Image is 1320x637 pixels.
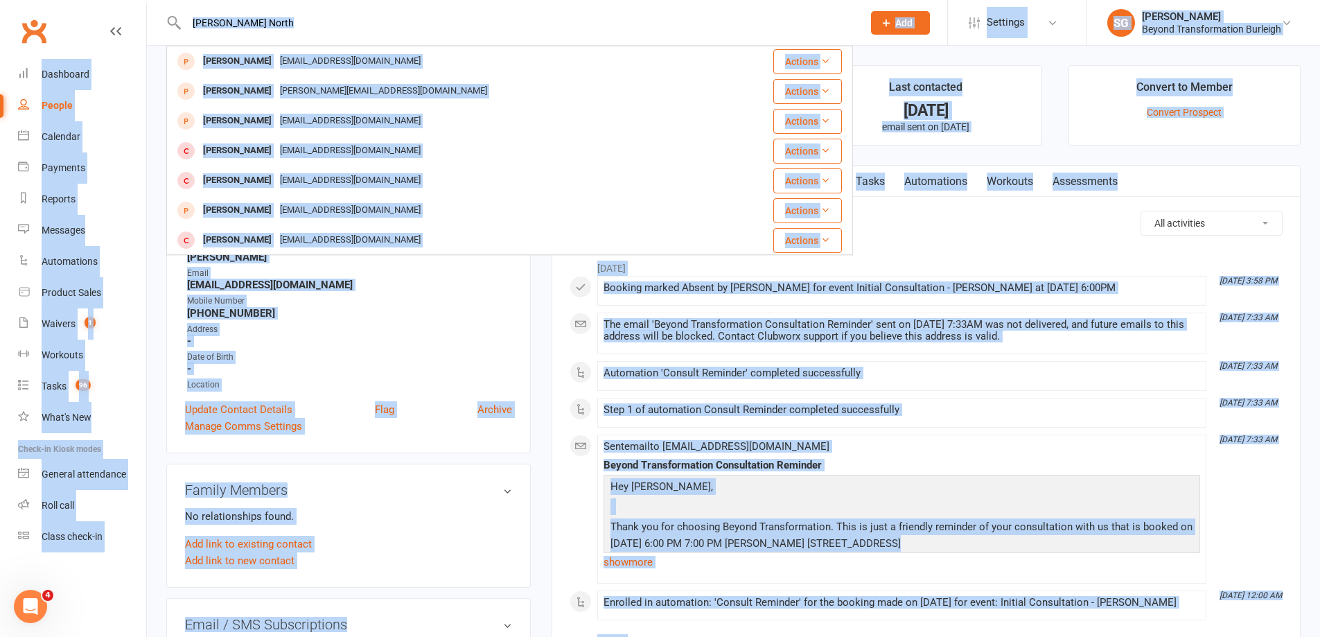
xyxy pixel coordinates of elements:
a: Convert Prospect [1147,107,1222,118]
div: Address [187,323,512,336]
div: Location [187,378,512,392]
a: Calendar [18,121,146,152]
div: [PERSON_NAME] [1142,10,1281,23]
div: Automations [42,256,98,267]
div: Reports [42,193,76,204]
a: Assessments [1043,166,1127,198]
a: What's New [18,402,146,433]
div: [PERSON_NAME] [199,200,276,220]
input: Search... [182,13,853,33]
p: email sent on [DATE] [823,121,1029,132]
div: People [42,100,73,111]
div: Email [187,267,512,280]
div: Waivers [42,318,76,329]
div: Calendar [42,131,80,142]
a: Product Sales [18,277,146,308]
div: Date of Birth [187,351,512,364]
span: Add [895,17,913,28]
span: Sent email to [EMAIL_ADDRESS][DOMAIN_NAME] [604,440,829,453]
i: [DATE] 7:33 AM [1220,435,1277,444]
h3: Family Members [185,482,512,498]
a: Tasks 96 [18,371,146,402]
a: Automations [895,166,977,198]
a: Flag [375,401,394,418]
div: Dashboard [42,69,89,80]
div: Convert to Member [1136,78,1233,103]
div: Enrolled in automation: 'Consult Reminder' for the booking made on [DATE] for event: Initial Cons... [604,597,1200,609]
div: [EMAIL_ADDRESS][DOMAIN_NAME] [276,141,425,161]
a: General attendance kiosk mode [18,459,146,490]
a: Roll call [18,490,146,521]
div: Messages [42,225,85,236]
button: Actions [773,228,842,253]
a: Dashboard [18,59,146,90]
strong: [PERSON_NAME] [187,251,512,263]
span: , [711,480,713,493]
div: Mobile Number [187,295,512,308]
li: [DATE] [570,254,1283,276]
div: [EMAIL_ADDRESS][DOMAIN_NAME] [276,51,425,71]
div: [EMAIL_ADDRESS][DOMAIN_NAME] [276,200,425,220]
a: Manage Comms Settings [185,418,302,435]
p: Thank you for choosing Beyond Transformation. This is just a friendly reminder of your consultati... [607,518,1197,555]
a: Clubworx [17,14,51,49]
strong: [EMAIL_ADDRESS][DOMAIN_NAME] [187,279,512,291]
a: Automations [18,246,146,277]
a: Workouts [977,166,1043,198]
div: [DATE] [823,103,1029,118]
strong: - [187,363,512,375]
a: Class kiosk mode [18,521,146,552]
div: Roll call [42,500,74,511]
div: [PERSON_NAME] [199,81,276,101]
div: [PERSON_NAME] [199,111,276,131]
strong: - [187,335,512,347]
div: [PERSON_NAME] [199,141,276,161]
a: Messages [18,215,146,246]
h3: Email / SMS Subscriptions [185,617,512,632]
a: Archive [477,401,512,418]
div: SG [1107,9,1135,37]
button: Actions [773,79,842,104]
div: What's New [42,412,91,423]
button: Add [871,11,930,35]
a: Waivers 1 [18,308,146,340]
a: Add link to new contact [185,552,294,569]
div: [PERSON_NAME][EMAIL_ADDRESS][DOMAIN_NAME] [276,81,491,101]
strong: [PHONE_NUMBER] [187,307,512,320]
a: Add link to existing contact [185,536,312,552]
div: Product Sales [42,287,101,298]
div: [PERSON_NAME] [199,230,276,250]
div: Beyond Transformation Consultation Reminder [604,460,1200,471]
a: Workouts [18,340,146,371]
div: Class check-in [42,531,103,542]
i: [DATE] 12:00 AM [1220,591,1282,600]
h3: Activity [570,211,1283,232]
i: [DATE] 7:33 AM [1220,313,1277,322]
i: [DATE] 7:33 AM [1220,361,1277,371]
button: Actions [773,198,842,223]
div: [EMAIL_ADDRESS][DOMAIN_NAME] [276,111,425,131]
span: 1 [85,317,96,329]
div: Step 1 of automation Consult Reminder completed successfully [604,404,1200,416]
div: [PERSON_NAME] [199,171,276,191]
button: Actions [773,139,842,164]
div: [PERSON_NAME] [199,51,276,71]
div: Automation 'Consult Reminder' completed successfully [604,367,1200,379]
div: Booking marked Absent by [PERSON_NAME] for event Initial Consultation - [PERSON_NAME] at [DATE] 6... [604,282,1200,294]
div: Payments [42,162,85,173]
div: Workouts [42,349,83,360]
a: Update Contact Details [185,401,292,418]
div: [EMAIL_ADDRESS][DOMAIN_NAME] [276,230,425,250]
a: Reports [18,184,146,215]
a: Payments [18,152,146,184]
div: Beyond Transformation Burleigh [1142,23,1281,35]
a: People [18,90,146,121]
button: Actions [773,168,842,193]
a: Tasks [846,166,895,198]
div: Tasks [42,381,67,392]
i: [DATE] 7:33 AM [1220,398,1277,408]
div: [EMAIL_ADDRESS][DOMAIN_NAME] [276,171,425,191]
button: Actions [773,109,842,134]
div: General attendance [42,469,126,480]
button: Actions [773,49,842,74]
